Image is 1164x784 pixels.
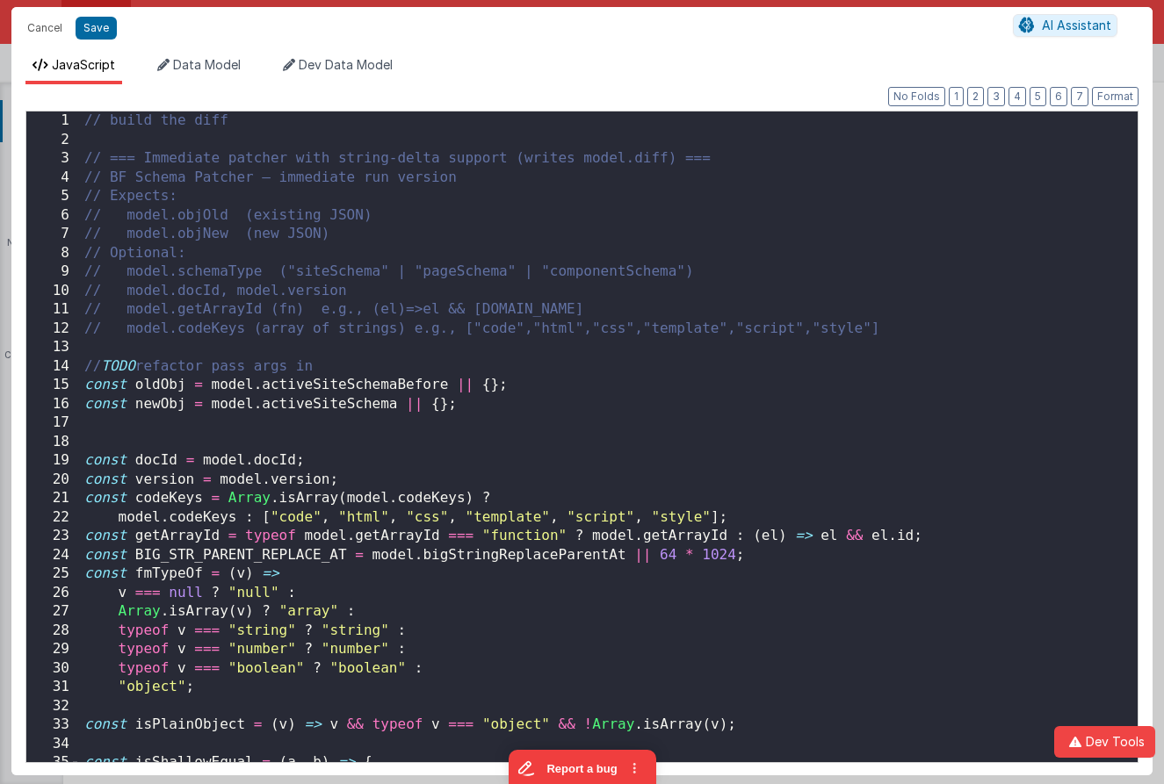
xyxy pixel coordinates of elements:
div: 24 [26,546,81,565]
button: 3 [987,87,1005,106]
button: 1 [949,87,964,106]
button: 2 [967,87,984,106]
button: Format [1092,87,1139,106]
div: 14 [26,357,81,377]
span: Data Model [173,57,241,72]
div: 21 [26,489,81,508]
button: Save [76,17,117,40]
div: 18 [26,433,81,452]
button: AI Assistant [1013,14,1117,37]
div: 19 [26,451,81,471]
div: 25 [26,565,81,584]
div: 15 [26,376,81,395]
div: 28 [26,622,81,641]
div: 8 [26,244,81,263]
button: 4 [1009,87,1026,106]
div: 2 [26,131,81,150]
div: 7 [26,225,81,244]
div: 4 [26,169,81,188]
div: 32 [26,697,81,716]
div: 11 [26,300,81,320]
div: 31 [26,678,81,697]
div: 9 [26,263,81,282]
div: 20 [26,471,81,490]
button: Cancel [18,16,71,40]
div: 17 [26,414,81,433]
button: Dev Tools [1054,726,1155,758]
span: Dev Data Model [299,57,393,72]
div: 5 [26,187,81,206]
button: 6 [1050,87,1067,106]
div: 16 [26,395,81,414]
div: 29 [26,640,81,659]
div: 26 [26,584,81,603]
div: 30 [26,659,81,679]
button: No Folds [888,87,945,106]
div: 23 [26,527,81,546]
button: 5 [1030,87,1046,106]
div: 6 [26,206,81,226]
div: 12 [26,320,81,339]
div: 35 [26,753,81,773]
div: 33 [26,716,81,735]
span: JavaScript [52,57,115,72]
div: 13 [26,338,81,357]
div: 27 [26,602,81,622]
button: 7 [1071,87,1088,106]
span: AI Assistant [1042,18,1111,32]
div: 22 [26,508,81,528]
div: 1 [26,111,81,131]
div: 10 [26,282,81,301]
div: 34 [26,735,81,754]
div: 3 [26,149,81,169]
